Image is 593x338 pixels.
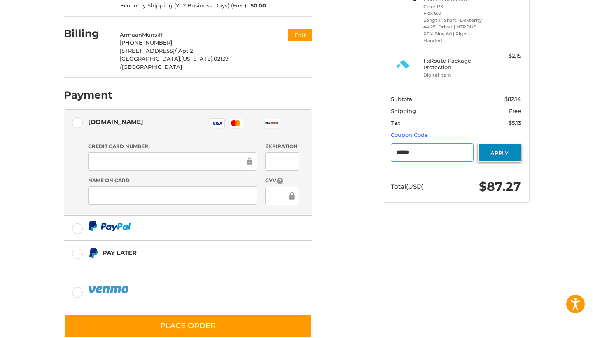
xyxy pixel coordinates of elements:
[64,27,112,40] h2: Billing
[88,262,260,269] iframe: PayPal Message 1
[265,143,299,150] label: Expiration
[120,2,246,10] span: Economy Shipping (7-12 Business Days) (Free)
[391,183,424,190] span: Total (USD)
[488,52,521,60] div: $2.15
[391,108,416,114] span: Shipping
[88,143,257,150] label: Credit Card Number
[88,177,257,184] label: Name on Card
[64,89,112,101] h2: Payment
[265,177,299,185] label: CVV
[120,55,229,70] span: 02139 /
[181,55,214,62] span: [US_STATE],
[88,221,131,231] img: PayPal icon
[479,179,521,194] span: $87.27
[391,96,414,102] span: Subtotal
[64,314,312,338] button: Place Order
[246,2,266,10] span: $0.00
[88,248,98,258] img: Pay Later icon
[142,31,163,38] span: Munsiff
[391,143,474,162] input: Gift Certificate or Coupon Code
[423,17,486,44] li: Length | Shaft | Dexterity 44.25" Driver | HZRDUS RDX Blue 60 | Right-Handed
[103,246,260,260] div: Pay Later
[423,72,486,79] li: Digital Item
[88,115,143,129] div: [DOMAIN_NAME]
[120,47,175,54] span: [STREET_ADDRESS]
[122,63,182,70] span: [GEOGRAPHIC_DATA]
[175,47,193,54] span: / Apt 2
[423,57,486,71] h4: 1 x Route Package Protection
[478,143,521,162] button: Apply
[391,131,428,138] a: Coupon Code
[504,96,521,102] span: $82.14
[509,120,521,126] span: $5.13
[120,39,172,46] span: [PHONE_NUMBER]
[120,55,181,62] span: [GEOGRAPHIC_DATA],
[423,3,486,10] li: Color PX
[88,284,130,295] img: PayPal icon
[423,10,486,17] li: Flex 6.0
[120,31,142,38] span: Armaan
[509,108,521,114] span: Free
[391,120,400,126] span: Tax
[288,29,312,41] button: Edit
